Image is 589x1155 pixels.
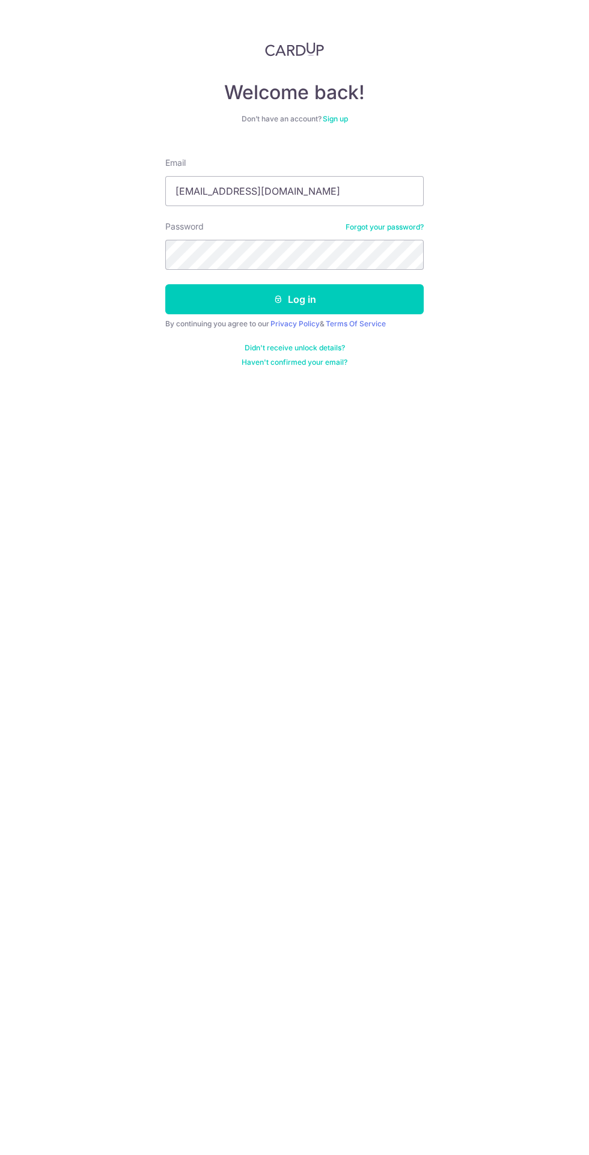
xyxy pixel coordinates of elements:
img: CardUp Logo [265,42,324,56]
h4: Welcome back! [165,81,424,105]
label: Email [165,157,186,169]
div: Don’t have an account? [165,114,424,124]
a: Didn't receive unlock details? [245,343,345,353]
a: Sign up [323,114,348,123]
a: Haven't confirmed your email? [242,358,347,367]
a: Privacy Policy [270,319,320,328]
a: Forgot your password? [346,222,424,232]
button: Log in [165,284,424,314]
label: Password [165,221,204,233]
a: Terms Of Service [326,319,386,328]
div: By continuing you agree to our & [165,319,424,329]
input: Enter your Email [165,176,424,206]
